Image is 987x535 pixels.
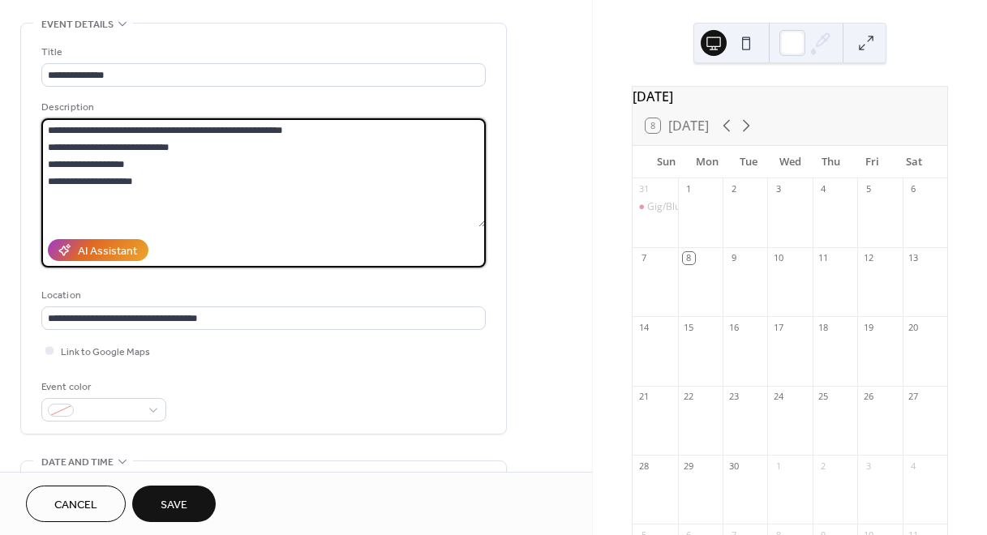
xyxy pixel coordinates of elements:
[41,287,483,304] div: Location
[637,183,650,195] div: 31
[54,497,97,514] span: Cancel
[132,486,216,522] button: Save
[683,321,695,333] div: 15
[772,183,784,195] div: 3
[908,391,920,403] div: 27
[817,183,830,195] div: 4
[817,252,830,264] div: 11
[727,252,740,264] div: 9
[908,460,920,472] div: 4
[772,460,784,472] div: 1
[683,183,695,195] div: 1
[772,321,784,333] div: 17
[908,321,920,333] div: 20
[811,146,852,178] div: Thu
[161,497,187,514] span: Save
[647,200,718,214] div: Gig/BluesyLand
[687,146,728,178] div: Mon
[48,239,148,261] button: AI Assistant
[727,460,740,472] div: 30
[637,321,650,333] div: 14
[61,344,150,361] span: Link to Google Maps
[637,252,650,264] div: 7
[41,44,483,61] div: Title
[862,460,874,472] div: 3
[41,454,114,471] span: Date and time
[633,87,947,106] div: [DATE]
[862,391,874,403] div: 26
[727,321,740,333] div: 16
[908,252,920,264] div: 13
[683,252,695,264] div: 8
[772,252,784,264] div: 10
[817,391,830,403] div: 25
[728,146,770,178] div: Tue
[683,391,695,403] div: 22
[637,391,650,403] div: 21
[637,460,650,472] div: 28
[908,183,920,195] div: 6
[727,183,740,195] div: 2
[862,252,874,264] div: 12
[646,146,687,178] div: Sun
[78,243,137,260] div: AI Assistant
[26,486,126,522] button: Cancel
[862,321,874,333] div: 19
[727,391,740,403] div: 23
[633,200,677,214] div: Gig/BluesyLand
[683,460,695,472] div: 29
[772,391,784,403] div: 24
[817,460,830,472] div: 2
[817,321,830,333] div: 18
[770,146,811,178] div: Wed
[41,379,163,396] div: Event color
[862,183,874,195] div: 5
[41,16,114,33] span: Event details
[41,99,483,116] div: Description
[893,146,934,178] div: Sat
[852,146,893,178] div: Fri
